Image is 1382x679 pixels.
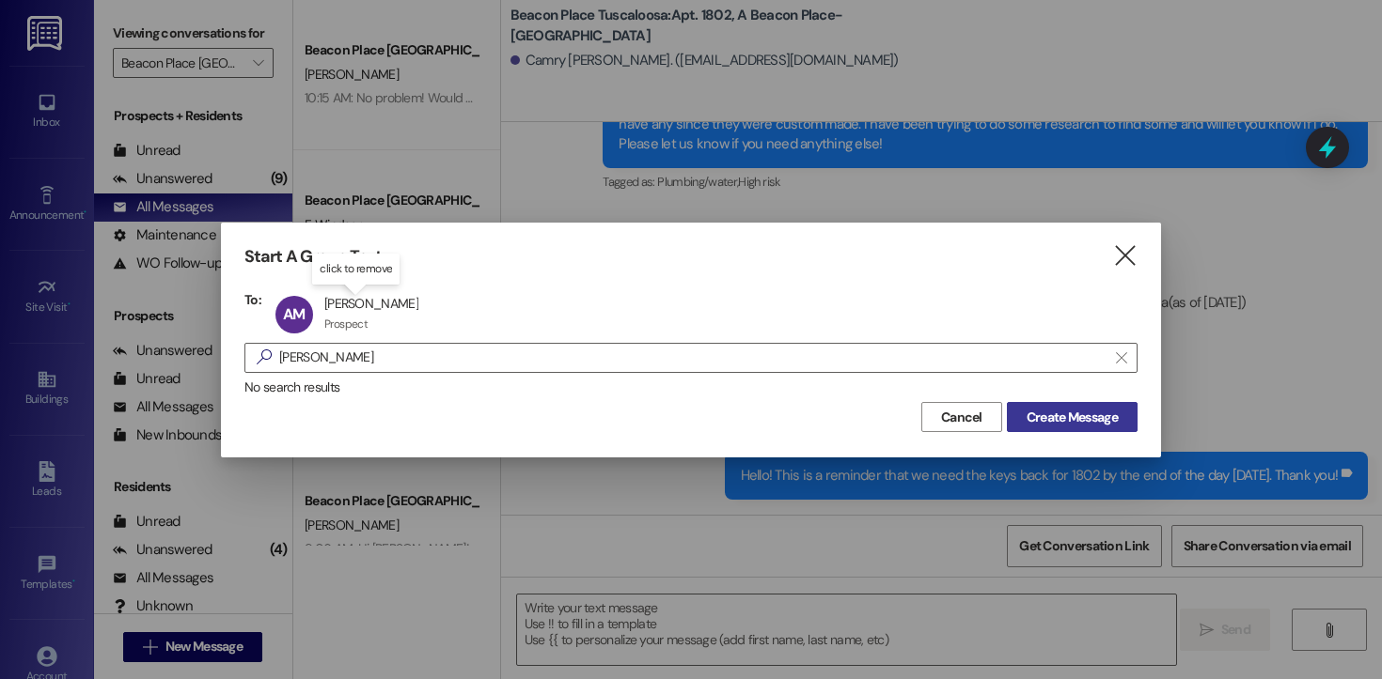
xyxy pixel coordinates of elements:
[249,347,279,367] i: 
[1107,344,1137,372] button: Clear text
[1112,246,1138,266] i: 
[324,295,418,312] div: [PERSON_NAME]
[320,261,392,277] p: click to remove
[1027,408,1118,427] span: Create Message
[244,378,1138,397] div: No search results
[279,345,1107,371] input: Search for any contact or apartment
[324,316,368,332] div: Prospect
[1007,402,1138,432] button: Create Message
[244,291,261,308] h3: To:
[1116,350,1126,365] i: 
[283,304,305,324] span: AM
[244,246,382,268] h3: Start A Group Text
[921,402,1002,432] button: Cancel
[941,408,982,427] span: Cancel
